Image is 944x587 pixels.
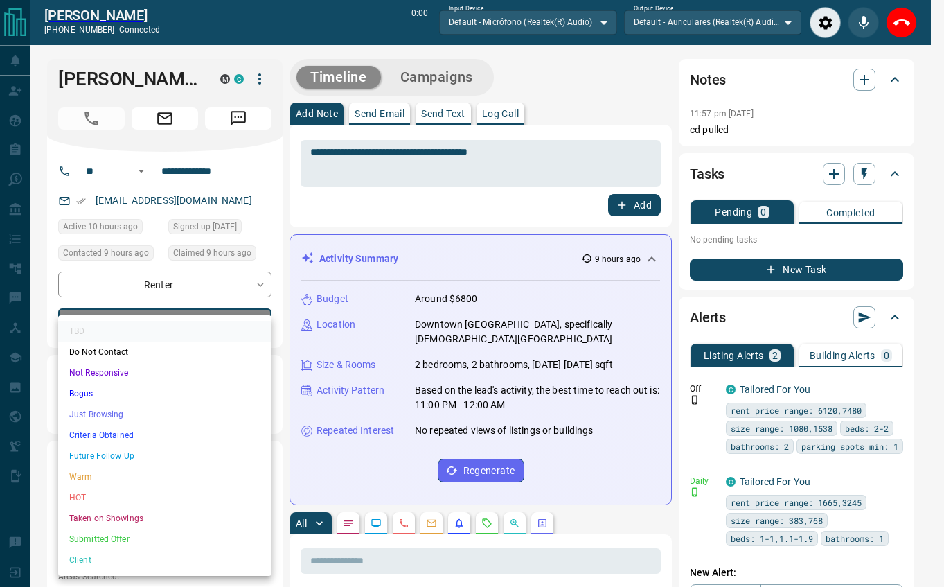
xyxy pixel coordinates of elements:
li: Just Browsing [58,404,271,425]
li: Bogus [58,383,271,404]
li: HOT [58,487,271,508]
li: Do Not Contact [58,342,271,362]
li: Taken on Showings [58,508,271,529]
li: Criteria Obtained [58,425,271,446]
li: Warm [58,466,271,487]
li: Client [58,550,271,570]
li: Future Follow Up [58,446,271,466]
li: Submitted Offer [58,529,271,550]
li: Not Responsive [58,362,271,383]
